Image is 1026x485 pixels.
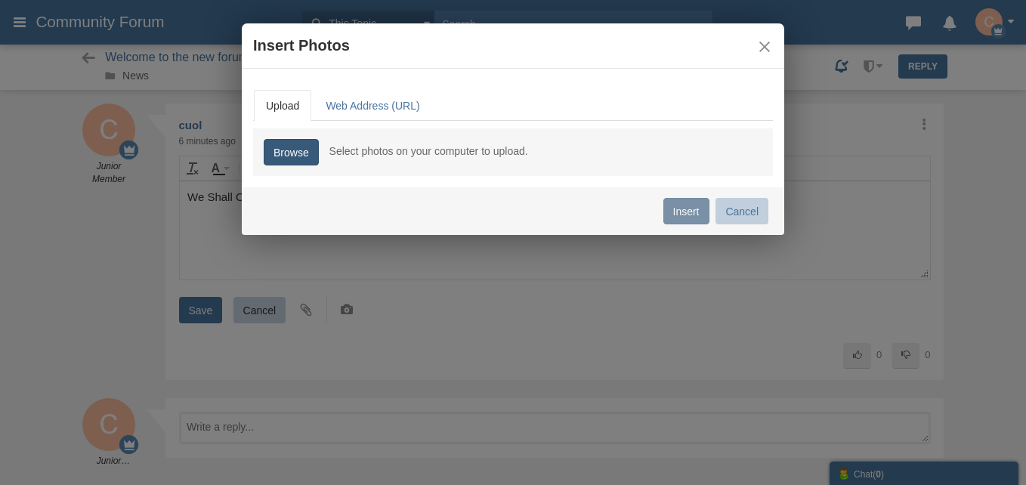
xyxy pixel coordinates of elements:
[329,145,528,157] span: Select photos on your computer to upload.
[715,198,768,224] a: Cancel
[8,8,743,25] div: We Shall Only Be Whom We Are Created To Be, Intentionally
[264,139,319,165] a: Browse
[756,39,773,55] button: ×
[253,35,773,57] h4: Insert Photos
[254,90,311,121] a: Upload
[314,90,431,122] a: Web Address (URL)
